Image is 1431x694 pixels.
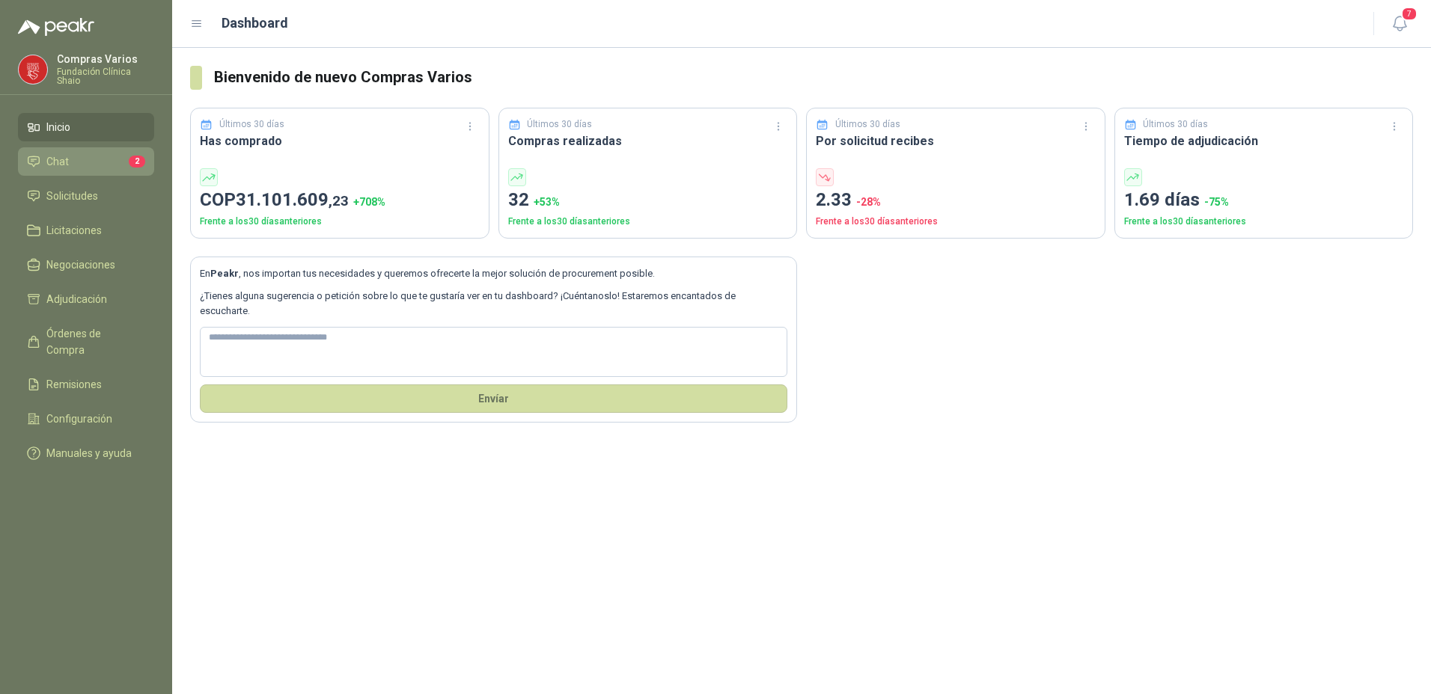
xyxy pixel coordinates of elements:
[46,445,132,461] span: Manuales y ayuda
[18,319,154,364] a: Órdenes de Compra
[527,117,592,132] p: Últimos 30 días
[200,289,787,319] p: ¿Tienes alguna sugerencia o petición sobre lo que te gustaría ver en tu dashboard? ¡Cuéntanoslo! ...
[18,370,154,399] a: Remisiones
[1204,196,1229,208] span: -75 %
[18,285,154,313] a: Adjudicación
[508,132,788,150] h3: Compras realizadas
[1401,7,1418,21] span: 7
[1124,132,1404,150] h3: Tiempo de adjudicación
[353,196,385,208] span: + 708 %
[200,266,787,281] p: En , nos importan tus necesidades y queremos ofrecerte la mejor solución de procurement posible.
[1143,117,1208,132] p: Últimos 30 días
[57,54,154,64] p: Compras Varios
[214,66,1413,89] h3: Bienvenido de nuevo Compras Varios
[18,405,154,433] a: Configuración
[18,147,154,176] a: Chat2
[222,13,288,34] h1: Dashboard
[210,268,239,279] b: Peakr
[129,156,145,168] span: 2
[46,188,98,204] span: Solicitudes
[46,411,112,427] span: Configuración
[1124,215,1404,229] p: Frente a los 30 días anteriores
[18,216,154,245] a: Licitaciones
[18,251,154,279] a: Negociaciones
[18,439,154,467] a: Manuales y ayuda
[534,196,560,208] span: + 53 %
[508,186,788,215] p: 32
[816,132,1096,150] h3: Por solicitud recibes
[508,215,788,229] p: Frente a los 30 días anteriores
[19,55,47,84] img: Company Logo
[200,384,787,413] button: Envíar
[46,257,115,273] span: Negociaciones
[46,291,107,307] span: Adjudicación
[219,117,284,132] p: Últimos 30 días
[46,119,70,135] span: Inicio
[200,215,480,229] p: Frente a los 30 días anteriores
[46,325,140,358] span: Órdenes de Compra
[816,215,1096,229] p: Frente a los 30 días anteriores
[46,153,69,170] span: Chat
[18,182,154,210] a: Solicitudes
[1386,10,1413,37] button: 7
[46,222,102,239] span: Licitaciones
[18,113,154,141] a: Inicio
[329,192,349,209] span: ,23
[835,117,900,132] p: Últimos 30 días
[46,376,102,393] span: Remisiones
[1124,186,1404,215] p: 1.69 días
[200,186,480,215] p: COP
[816,186,1096,215] p: 2.33
[57,67,154,85] p: Fundación Clínica Shaio
[236,189,349,210] span: 31.101.609
[200,132,480,150] h3: Has comprado
[18,18,94,36] img: Logo peakr
[856,196,881,208] span: -28 %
